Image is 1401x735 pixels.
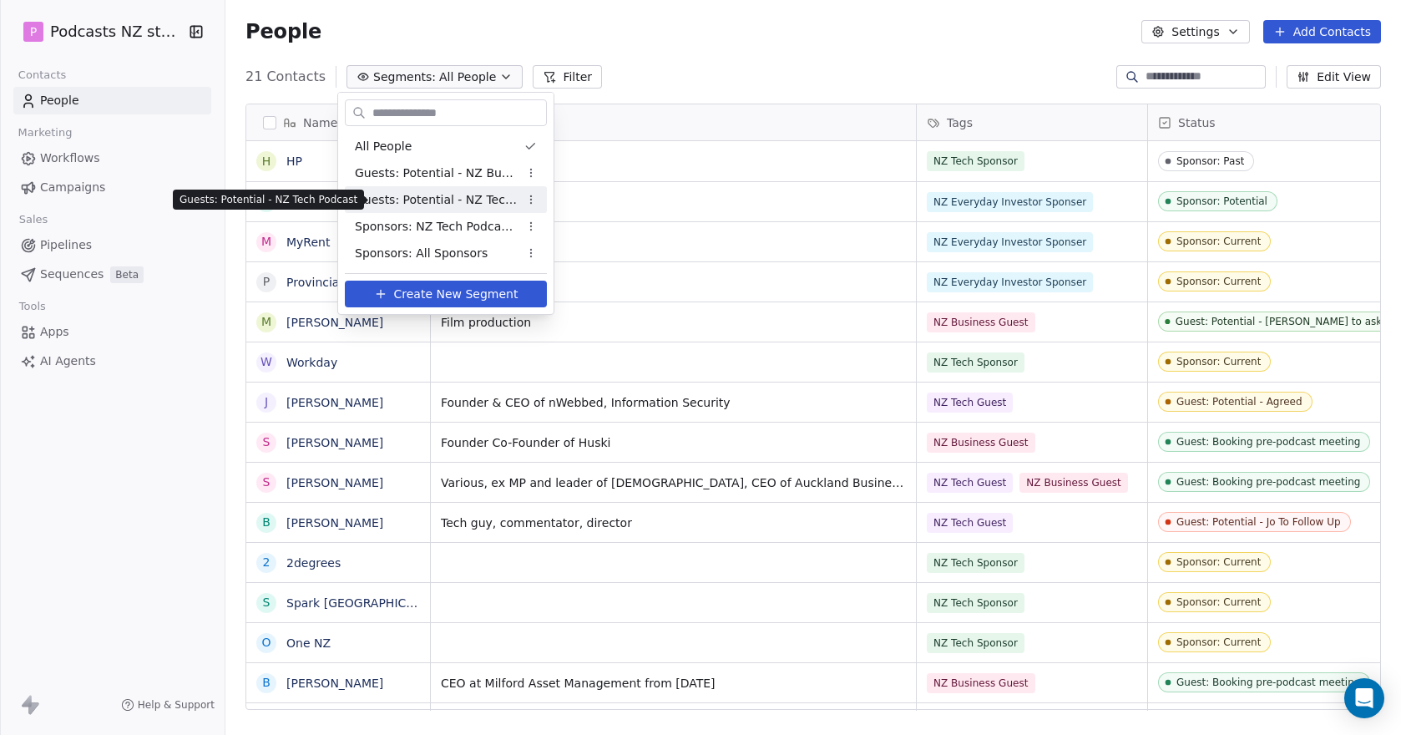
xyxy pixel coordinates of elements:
[355,218,518,236] span: Sponsors: NZ Tech Podcast - current
[355,138,412,155] span: All People
[345,281,547,307] button: Create New Segment
[180,193,357,206] p: Guests: Potential - NZ Tech Podcast
[345,133,547,266] div: Suggestions
[355,245,488,262] span: Sponsors: All Sponsors
[355,191,518,209] span: Guests: Potential - NZ Tech Podcast
[394,286,518,303] span: Create New Segment
[355,165,518,182] span: Guests: Potential - NZ Business Podcast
